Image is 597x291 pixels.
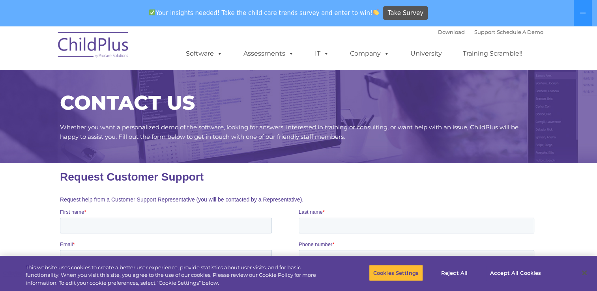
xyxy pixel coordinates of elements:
[438,29,465,35] a: Download
[373,9,379,15] img: 👏
[438,29,543,35] font: |
[60,123,518,140] span: Whether you want a personalized demo of the software, looking for answers, interested in training...
[388,6,423,20] span: Take Survey
[236,46,302,62] a: Assessments
[239,78,272,84] span: Phone number
[60,91,195,115] span: CONTACT US
[486,265,545,281] button: Accept All Cookies
[149,9,155,15] img: ✅
[455,46,530,62] a: Training Scramble!!
[369,265,423,281] button: Cookies Settings
[54,26,133,66] img: ChildPlus by Procare Solutions
[342,46,397,62] a: Company
[146,5,382,21] span: Your insights needed! Take the child care trends survey and enter to win!
[497,29,543,35] a: Schedule A Demo
[474,29,495,35] a: Support
[383,6,428,20] a: Take Survey
[239,46,263,52] span: Last name
[178,46,230,62] a: Software
[402,46,450,62] a: University
[576,264,593,282] button: Close
[430,265,479,281] button: Reject All
[26,264,328,287] div: This website uses cookies to create a better user experience, provide statistics about user visit...
[307,46,337,62] a: IT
